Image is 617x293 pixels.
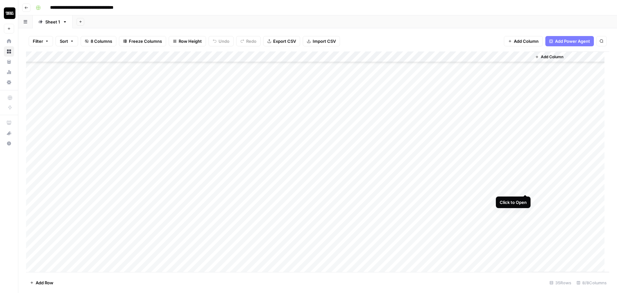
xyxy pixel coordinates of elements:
a: Usage [4,67,14,77]
button: What's new? [4,128,14,138]
button: Export CSV [263,36,300,46]
button: Redo [236,36,261,46]
span: Add Row [36,279,53,286]
button: Add Row [26,278,57,288]
span: 8 Columns [91,38,112,44]
div: Sheet 1 [45,19,60,25]
img: Contact Studios Logo [4,7,15,19]
button: Sort [56,36,78,46]
div: Click to Open [500,199,527,206]
a: Home [4,36,14,46]
span: Export CSV [273,38,296,44]
button: Row Height [169,36,206,46]
a: Sheet 1 [33,15,73,28]
button: Add Column [532,53,566,61]
span: Redo [246,38,256,44]
button: Import CSV [303,36,340,46]
span: Sort [60,38,68,44]
span: Row Height [179,38,202,44]
div: 8/8 Columns [574,278,609,288]
span: Add Column [514,38,539,44]
button: Undo [209,36,234,46]
span: Add Column [541,54,563,60]
button: Help + Support [4,138,14,149]
span: Freeze Columns [129,38,162,44]
button: Freeze Columns [119,36,166,46]
button: Add Column [504,36,543,46]
span: Import CSV [313,38,336,44]
button: Workspace: Contact Studios [4,5,14,21]
span: Add Power Agent [555,38,590,44]
span: Filter [33,38,43,44]
div: 35 Rows [547,278,574,288]
button: Filter [29,36,53,46]
a: Your Data [4,57,14,67]
a: Settings [4,77,14,87]
button: Add Power Agent [545,36,594,46]
button: 8 Columns [81,36,116,46]
span: Undo [219,38,229,44]
a: Browse [4,46,14,57]
a: AirOps Academy [4,118,14,128]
